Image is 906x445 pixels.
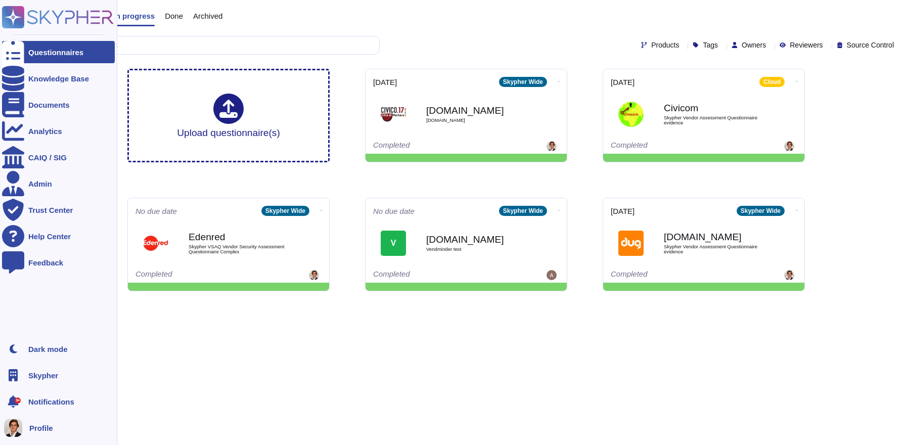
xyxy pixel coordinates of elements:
img: Logo [618,231,644,256]
div: Trust Center [28,206,73,214]
b: Civicom [664,103,765,113]
span: [DATE] [373,78,397,86]
span: Owners [742,41,766,49]
span: No due date [135,207,177,215]
div: Upload questionnaire(s) [177,94,280,138]
span: Reviewers [790,41,823,49]
span: Done [165,12,183,20]
div: Feedback [28,259,63,266]
b: [DOMAIN_NAME] [426,235,527,244]
span: No due date [373,207,415,215]
b: [DOMAIN_NAME] [426,106,527,115]
div: Admin [28,180,52,188]
img: user [547,270,557,280]
span: Tags [703,41,718,49]
span: Notifications [28,398,74,406]
div: Analytics [28,127,62,135]
span: [DATE] [611,78,635,86]
div: Skypher Wide [499,206,547,216]
a: Trust Center [2,199,115,221]
img: user [784,270,794,280]
div: Completed [611,270,735,280]
span: Skypher Vendor Assessment Questionnaire evidence [664,115,765,125]
div: Skypher Wide [737,206,785,216]
div: Questionnaires [28,49,83,56]
img: user [547,141,557,151]
span: Skypher Vendor Assessment Questionnaire evidence [664,244,765,254]
img: Logo [143,231,168,256]
img: Logo [381,102,406,127]
div: Completed [611,141,735,151]
span: Profile [29,424,53,432]
img: user [309,270,319,280]
img: Logo [618,102,644,127]
div: CAIQ / SIG [28,154,67,161]
span: [DOMAIN_NAME] [426,118,527,123]
span: Products [651,41,679,49]
div: Knowledge Base [28,75,89,82]
div: Skypher Wide [499,77,547,87]
span: Archived [193,12,222,20]
a: Feedback [2,251,115,274]
div: Completed [373,141,497,151]
span: Source Control [847,41,894,49]
a: CAIQ / SIG [2,146,115,168]
div: Cloud [759,77,785,87]
a: Help Center [2,225,115,247]
div: 9+ [15,397,21,404]
b: Edenred [189,232,290,242]
span: [DATE] [611,207,635,215]
div: Help Center [28,233,71,240]
img: user [4,419,22,437]
div: V [381,231,406,256]
a: Questionnaires [2,41,115,63]
a: Analytics [2,120,115,142]
span: In progress [113,12,155,20]
span: Vendminder test [426,247,527,252]
a: Admin [2,172,115,195]
a: Documents [2,94,115,116]
button: user [2,417,29,439]
b: [DOMAIN_NAME] [664,232,765,242]
div: Dark mode [28,345,68,353]
div: Completed [135,270,259,280]
img: user [784,141,794,151]
a: Knowledge Base [2,67,115,90]
div: Documents [28,101,70,109]
div: Completed [373,270,497,280]
span: Skypher VSAQ Vendor Security Assessment Questionnaire Complex [189,244,290,254]
input: Search by keywords [40,36,379,54]
div: Skypher Wide [261,206,309,216]
span: Skypher [28,372,58,379]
